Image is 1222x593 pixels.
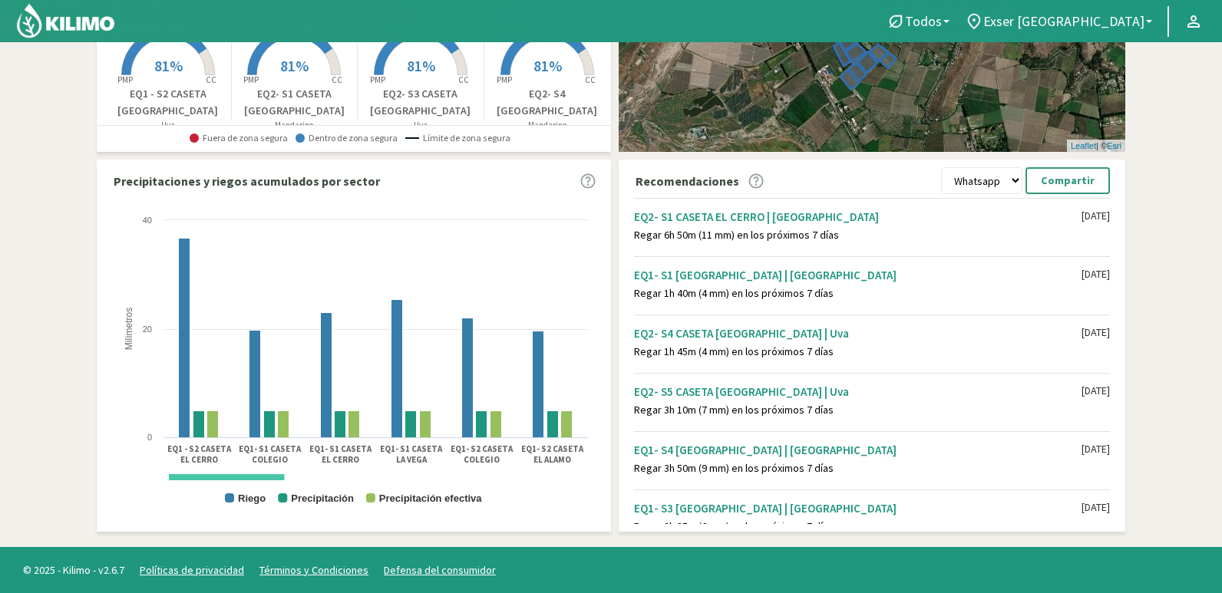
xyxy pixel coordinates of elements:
[1107,141,1121,150] a: Esri
[484,86,611,119] p: EQ2- S4 [GEOGRAPHIC_DATA]
[497,74,512,85] tspan: PMP
[533,56,562,75] span: 81%
[405,133,510,143] span: Límite de zona segura
[634,209,1082,224] div: EQ2- S1 CASETA EL CERRO | [GEOGRAPHIC_DATA]
[1082,326,1110,339] div: [DATE]
[370,74,385,85] tspan: PMP
[407,56,435,75] span: 81%
[1071,141,1096,150] a: Leaflet
[1041,172,1095,189] p: Compartir
[983,13,1144,29] span: Exser [GEOGRAPHIC_DATA]
[1082,443,1110,456] div: [DATE]
[238,493,266,504] text: Riego
[280,56,309,75] span: 81%
[15,562,132,578] span: © 2025 - Kilimo - v2.6.7
[232,119,358,132] p: Mandarino
[484,119,611,132] p: Mandarino
[634,520,1082,533] div: Regar 2h 35m (6 mm) en los próximos 7 días
[521,443,584,465] text: EQ1- S2 CASETA EL ALAMO
[105,86,231,119] p: EQ1 - S2 CASETA [GEOGRAPHIC_DATA]
[1082,209,1110,222] div: [DATE]
[232,86,358,119] p: EQ2- S1 CASETA [GEOGRAPHIC_DATA]
[1082,268,1110,281] div: [DATE]
[634,345,1082,358] div: Regar 1h 45m (4 mm) en los próximos 7 días
[379,493,482,504] text: Precipitación efectiva
[143,216,152,225] text: 40
[451,443,514,465] text: EQ1- S2 CASETA COLEGIO
[1082,384,1110,397] div: [DATE]
[634,287,1082,300] div: Regar 1h 40m (4 mm) en los próximos 7 días
[384,563,496,577] a: Defensa del consumidor
[634,326,1082,341] div: EQ2- S4 CASETA [GEOGRAPHIC_DATA] | Uva
[291,493,354,504] text: Precipitación
[114,172,380,190] p: Precipitaciones y riegos acumulados por sector
[190,133,288,143] span: Fuera de zona segura
[380,443,443,465] text: EQ1- S1 CASETA LA VEGA
[296,133,398,143] span: Dentro de zona segura
[259,563,368,577] a: Términos y Condiciones
[140,563,244,577] a: Políticas de privacidad
[105,119,231,132] p: Uva
[634,404,1082,417] div: Regar 3h 10m (7 mm) en los próximos 7 días
[634,501,1082,516] div: EQ1- S3 [GEOGRAPHIC_DATA] | [GEOGRAPHIC_DATA]
[585,74,596,85] tspan: CC
[358,119,484,132] p: Uva
[15,2,116,39] img: Kilimo
[634,443,1082,457] div: EQ1- S4 [GEOGRAPHIC_DATA] | [GEOGRAPHIC_DATA]
[905,13,942,29] span: Todos
[1067,140,1125,153] div: | ©
[1082,501,1110,514] div: [DATE]
[634,229,1082,242] div: Regar 6h 50m (11 mm) en los próximos 7 días
[147,433,152,442] text: 0
[634,462,1082,475] div: Regar 3h 50m (9 mm) en los próximos 7 días
[206,74,216,85] tspan: CC
[636,172,739,190] p: Recomendaciones
[458,74,469,85] tspan: CC
[358,86,484,119] p: EQ2- S3 CASETA [GEOGRAPHIC_DATA]
[124,308,134,350] text: Milímetros
[117,74,133,85] tspan: PMP
[634,268,1082,282] div: EQ1- S1 [GEOGRAPHIC_DATA] | [GEOGRAPHIC_DATA]
[634,384,1082,399] div: EQ2- S5 CASETA [GEOGRAPHIC_DATA] | Uva
[154,56,183,75] span: 81%
[243,74,259,85] tspan: PMP
[309,443,372,465] text: EQ1- S1 CASETA EL CERRO
[332,74,343,85] tspan: CC
[143,325,152,334] text: 20
[167,443,232,465] text: EQ1 - S2 CASETA EL CERRO
[1025,167,1110,194] button: Compartir
[239,443,302,465] text: EQ1- S1 CASETA COLEGIO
